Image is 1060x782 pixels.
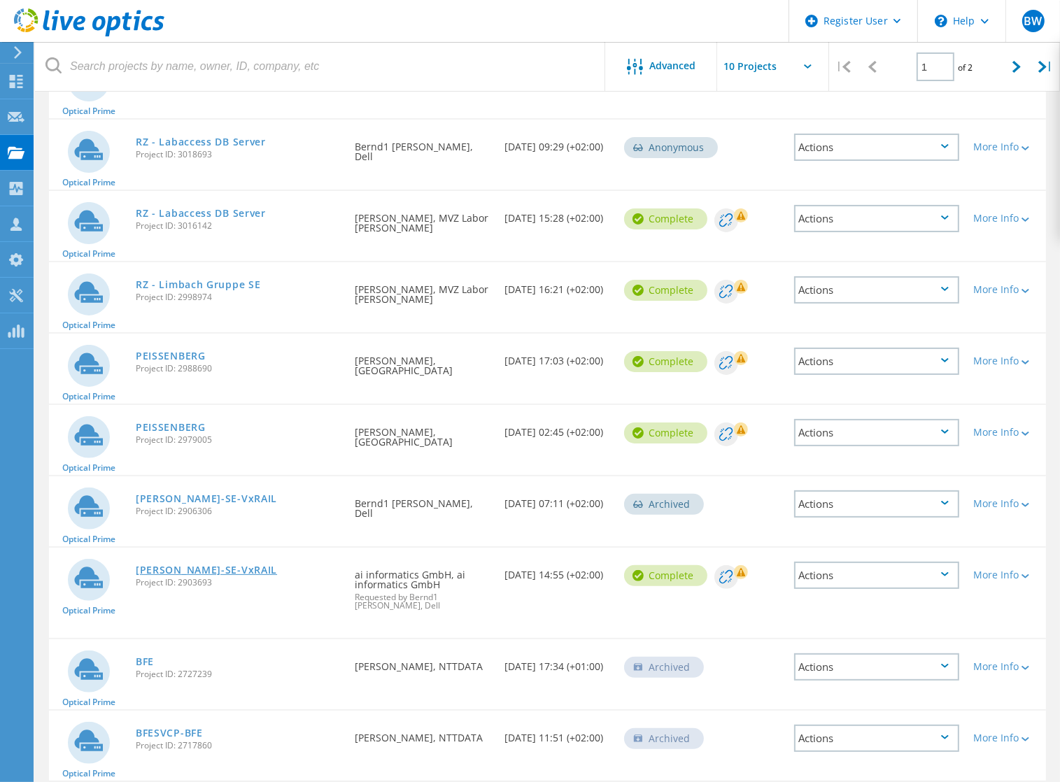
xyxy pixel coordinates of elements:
[935,15,947,27] svg: \n
[136,728,203,738] a: BFESVCP-BFE
[62,769,115,778] span: Optical Prime
[136,293,341,301] span: Project ID: 2998974
[35,42,606,91] input: Search projects by name, owner, ID, company, etc
[624,208,707,229] div: Complete
[650,61,696,71] span: Advanced
[624,351,707,372] div: Complete
[348,334,498,390] div: [PERSON_NAME], [GEOGRAPHIC_DATA]
[958,62,973,73] span: of 2
[348,262,498,318] div: [PERSON_NAME], MVZ Labor [PERSON_NAME]
[973,285,1039,294] div: More Info
[136,422,206,432] a: PEISSENBERG
[14,29,164,39] a: Live Optics Dashboard
[794,134,960,161] div: Actions
[136,657,154,667] a: BFE
[794,348,960,375] div: Actions
[973,142,1039,152] div: More Info
[794,276,960,304] div: Actions
[497,191,617,237] div: [DATE] 15:28 (+02:00)
[136,578,341,587] span: Project ID: 2903693
[624,657,704,678] div: Archived
[973,356,1039,366] div: More Info
[497,548,617,594] div: [DATE] 14:55 (+02:00)
[973,662,1039,671] div: More Info
[829,42,858,92] div: |
[497,334,617,380] div: [DATE] 17:03 (+02:00)
[624,565,707,586] div: Complete
[348,711,498,757] div: [PERSON_NAME], NTTDATA
[136,741,341,750] span: Project ID: 2717860
[62,606,115,615] span: Optical Prime
[136,436,341,444] span: Project ID: 2979005
[136,150,341,159] span: Project ID: 3018693
[62,392,115,401] span: Optical Prime
[136,670,341,678] span: Project ID: 2727239
[136,137,266,147] a: RZ - Labaccess DB Server
[794,419,960,446] div: Actions
[62,698,115,706] span: Optical Prime
[348,639,498,685] div: [PERSON_NAME], NTTDATA
[136,222,341,230] span: Project ID: 3016142
[62,250,115,258] span: Optical Prime
[624,137,718,158] div: Anonymous
[973,427,1039,437] div: More Info
[624,280,707,301] div: Complete
[348,405,498,461] div: [PERSON_NAME], [GEOGRAPHIC_DATA]
[1024,15,1042,27] span: BW
[624,494,704,515] div: Archived
[794,725,960,752] div: Actions
[973,213,1039,223] div: More Info
[348,120,498,176] div: Bernd1 [PERSON_NAME], Dell
[624,728,704,749] div: Archived
[136,565,277,575] a: [PERSON_NAME]-SE-VxRAIL
[62,464,115,472] span: Optical Prime
[136,208,266,218] a: RZ - Labaccess DB Server
[348,548,498,624] div: ai informatics GmbH, ai informatics GmbH
[62,535,115,543] span: Optical Prime
[973,499,1039,509] div: More Info
[973,570,1039,580] div: More Info
[1031,42,1060,92] div: |
[497,711,617,757] div: [DATE] 11:51 (+02:00)
[348,191,498,247] div: [PERSON_NAME], MVZ Labor [PERSON_NAME]
[136,494,277,504] a: [PERSON_NAME]-SE-VxRAIL
[794,562,960,589] div: Actions
[497,639,617,685] div: [DATE] 17:34 (+01:00)
[973,733,1039,743] div: More Info
[62,178,115,187] span: Optical Prime
[497,405,617,451] div: [DATE] 02:45 (+02:00)
[794,205,960,232] div: Actions
[624,422,707,443] div: Complete
[497,476,617,522] div: [DATE] 07:11 (+02:00)
[348,476,498,532] div: Bernd1 [PERSON_NAME], Dell
[497,262,617,308] div: [DATE] 16:21 (+02:00)
[136,351,206,361] a: PEISSENBERG
[62,321,115,329] span: Optical Prime
[62,107,115,115] span: Optical Prime
[794,490,960,518] div: Actions
[136,507,341,516] span: Project ID: 2906306
[136,280,260,290] a: RZ - Limbach Gruppe SE
[136,364,341,373] span: Project ID: 2988690
[497,120,617,166] div: [DATE] 09:29 (+02:00)
[794,653,960,681] div: Actions
[355,593,491,610] span: Requested by Bernd1 [PERSON_NAME], Dell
